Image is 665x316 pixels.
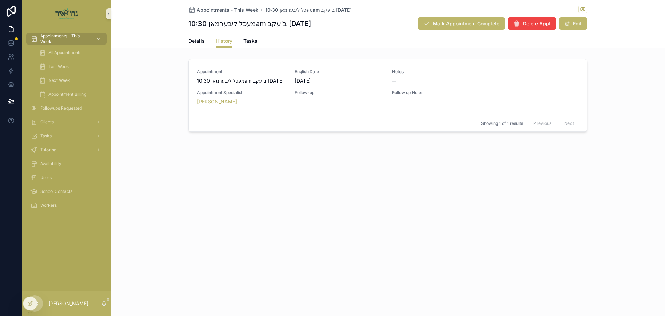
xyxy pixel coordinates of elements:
a: Next Week [35,74,107,87]
span: All Appointments [48,50,81,55]
img: App logo [55,8,78,19]
a: Details [188,35,205,49]
a: School Contacts [26,185,107,198]
a: Appointmentמעכל ליבערמאן 10:30am ב'עקב [DATE]English Date[DATE]Notes--Appointment Specialist[PERS... [189,59,587,115]
span: Next Week [48,78,70,83]
span: -- [392,77,396,84]
a: Appointments - This Week [188,7,258,14]
span: Appointments - This Week [197,7,258,14]
span: [DATE] [295,77,384,84]
span: Mark Appointment Complete [433,20,499,27]
a: Clients [26,116,107,128]
span: Appointment Specialist [197,90,286,95]
a: Appointments - This Week [26,33,107,45]
span: Appointments - This Week [40,33,91,44]
h1: מעכל ליבערמאן 10:30am ב'עקב [DATE] [188,19,311,28]
span: Users [40,175,52,180]
span: Appointment [197,69,286,75]
a: Followups Requested [26,102,107,114]
span: Showing 1 of 1 results [481,121,523,126]
span: Tasks [40,133,52,139]
span: -- [295,98,299,105]
a: History [216,35,232,48]
a: Users [26,171,107,184]
a: Last Week [35,60,107,73]
a: Tutoring [26,144,107,156]
span: School Contacts [40,189,72,194]
button: Edit [559,17,587,30]
span: English Date [295,69,384,75]
span: Appointment Billing [48,92,86,97]
a: Appointment Billing [35,88,107,101]
span: Tutoring [40,147,56,153]
a: Workers [26,199,107,212]
span: -- [392,98,396,105]
p: [PERSON_NAME] [48,300,88,307]
span: Last Week [48,64,69,69]
a: Tasks [26,130,107,142]
span: Workers [40,203,57,208]
span: Details [188,37,205,44]
span: Availability [40,161,61,166]
a: Availability [26,157,107,170]
button: Mark Appointment Complete [418,17,505,30]
span: Followups Requested [40,105,82,111]
span: מעכל ליבערמאן 10:30am ב'עקב [DATE] [197,77,286,84]
a: All Appointments [35,46,107,59]
a: Tasks [243,35,257,49]
span: Follow up Notes [392,90,481,95]
a: [PERSON_NAME] [197,98,237,105]
div: scrollable content [22,28,111,221]
span: Tasks [243,37,257,44]
span: Follow-up [295,90,384,95]
span: Delete Appt [523,20,551,27]
span: Clients [40,119,54,125]
span: Notes [392,69,579,75]
a: מעכל ליבערמאן 10:30am ב'עקב [DATE] [265,7,352,14]
span: History [216,37,232,44]
button: Delete Appt [508,17,556,30]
